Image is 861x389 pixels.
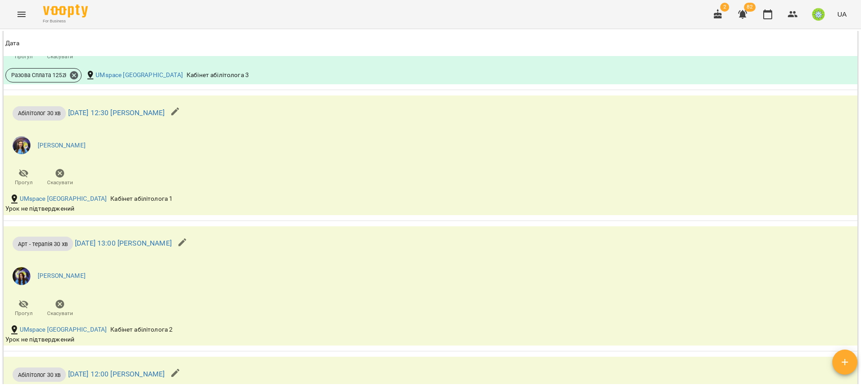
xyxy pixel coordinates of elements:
[47,53,73,61] span: Скасувати
[42,165,78,190] button: Скасувати
[68,108,165,117] a: [DATE] 12:30 [PERSON_NAME]
[5,38,20,49] div: Sort
[68,370,165,378] a: [DATE] 12:00 [PERSON_NAME]
[5,296,42,321] button: Прогул
[43,4,88,17] img: Voopty Logo
[837,9,847,19] span: UA
[5,38,20,49] div: Дата
[15,53,33,61] span: Прогул
[38,272,86,281] a: [PERSON_NAME]
[13,109,66,117] span: Абілітолог 30 хв
[13,136,30,154] img: c30cf3dcb7f7e8baf914f38a97ec6524.jpg
[47,310,73,317] span: Скасувати
[5,165,42,190] button: Прогул
[6,71,72,79] span: Разова Сплата 125 zł
[38,141,86,150] a: [PERSON_NAME]
[185,69,251,82] div: Кабінет абілітолога 3
[20,325,107,334] a: UMspace [GEOGRAPHIC_DATA]
[47,179,73,186] span: Скасувати
[5,335,571,344] div: Урок не підтверджений
[109,193,174,205] div: Кабінет абілітолога 1
[13,371,66,379] span: Абілітолог 30 хв
[75,239,172,248] a: [DATE] 13:00 [PERSON_NAME]
[109,324,174,336] div: Кабінет абілітолога 2
[812,8,825,21] img: 8ec40acc98eb0e9459e318a00da59de5.jpg
[834,6,850,22] button: UA
[13,267,30,285] img: 45559c1a150f8c2aa145bf47fc7aae9b.jpg
[720,3,729,12] span: 2
[43,18,88,24] span: For Business
[13,240,73,248] span: Арт - терапія 30 хв
[5,38,856,49] span: Дата
[20,194,107,203] a: UMspace [GEOGRAPHIC_DATA]
[15,310,33,317] span: Прогул
[11,4,32,25] button: Menu
[15,179,33,186] span: Прогул
[42,296,78,321] button: Скасувати
[5,68,82,82] div: Разова Сплата 125zł
[5,204,571,213] div: Урок не підтверджений
[96,71,183,80] a: UMspace [GEOGRAPHIC_DATA]
[744,3,756,12] span: 82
